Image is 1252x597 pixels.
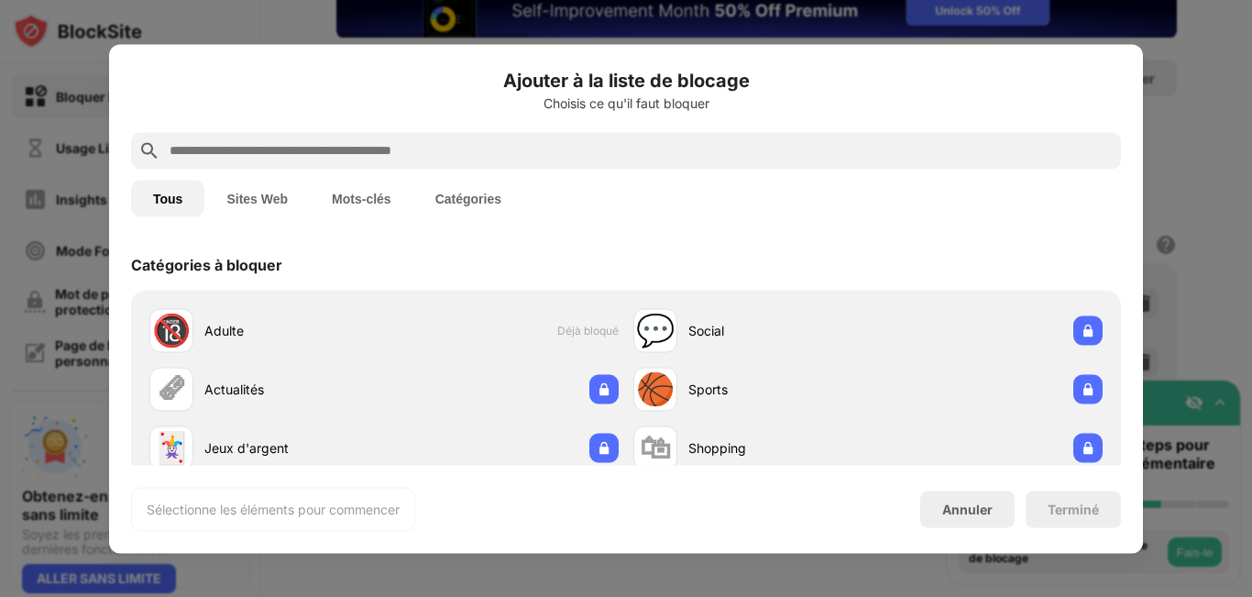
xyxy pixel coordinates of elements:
[147,500,400,518] div: Sélectionne les éléments pour commencer
[204,180,310,216] button: Sites Web
[156,370,187,408] div: 🗞
[1048,502,1099,516] div: Terminé
[131,180,204,216] button: Tous
[138,139,160,161] img: search.svg
[204,380,384,399] div: Actualités
[131,255,282,273] div: Catégories à bloquer
[152,429,191,467] div: 🃏
[413,180,523,216] button: Catégories
[152,312,191,349] div: 🔞
[688,438,868,458] div: Shopping
[204,438,384,458] div: Jeux d'argent
[636,312,675,349] div: 💬
[942,502,993,517] div: Annuler
[688,380,868,399] div: Sports
[131,95,1121,110] div: Choisis ce qu'il faut bloquer
[688,321,868,340] div: Social
[204,321,384,340] div: Adulte
[310,180,413,216] button: Mots-clés
[131,66,1121,94] h6: Ajouter à la liste de blocage
[557,324,619,337] span: Déjà bloqué
[640,429,671,467] div: 🛍
[636,370,675,408] div: 🏀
